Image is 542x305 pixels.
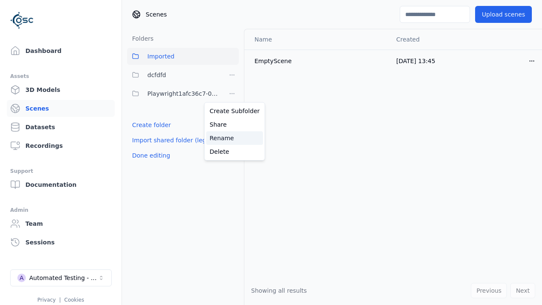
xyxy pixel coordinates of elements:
a: Create Subfolder [206,104,263,118]
a: Rename [206,131,263,145]
a: Share [206,118,263,131]
a: Delete [206,145,263,158]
